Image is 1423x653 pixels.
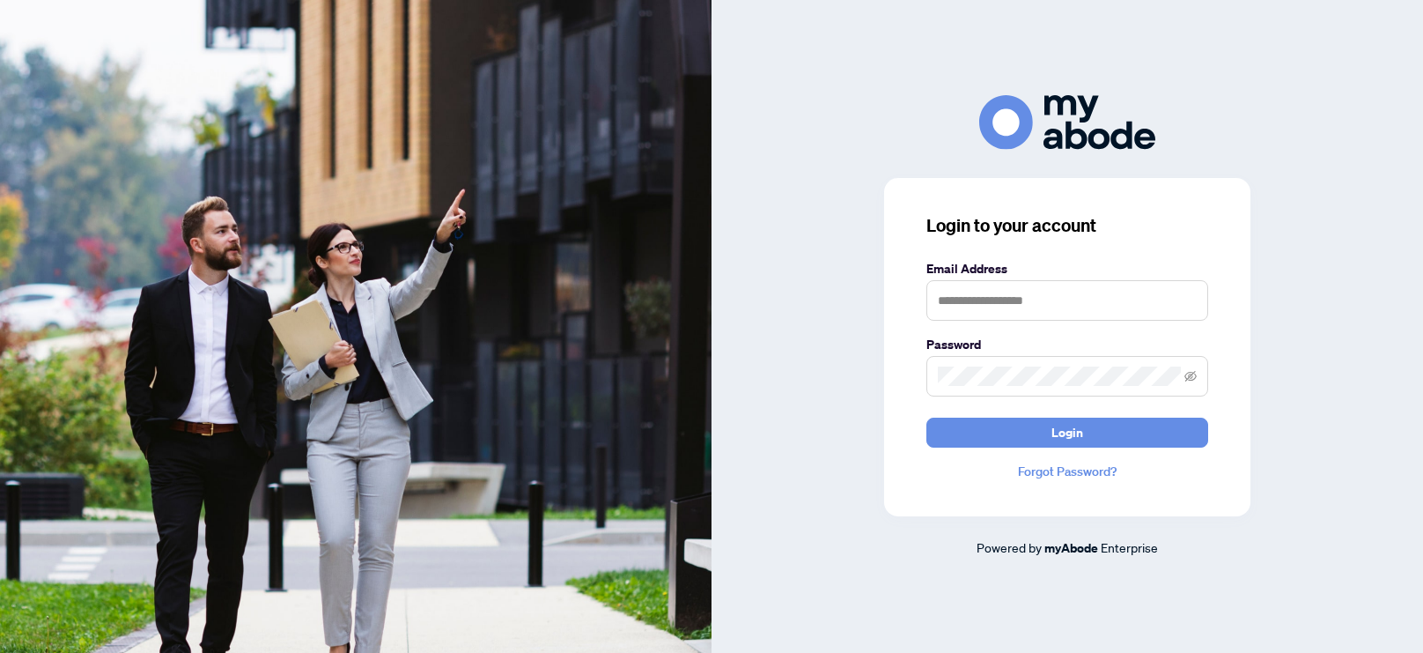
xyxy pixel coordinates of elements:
[926,462,1208,481] a: Forgot Password?
[926,259,1208,278] label: Email Address
[1051,419,1083,447] span: Login
[1101,539,1158,555] span: Enterprise
[1044,538,1098,558] a: myAbode
[979,95,1155,149] img: ma-logo
[977,539,1042,555] span: Powered by
[1184,370,1197,382] span: eye-invisible
[926,335,1208,354] label: Password
[926,418,1208,448] button: Login
[926,213,1208,238] h3: Login to your account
